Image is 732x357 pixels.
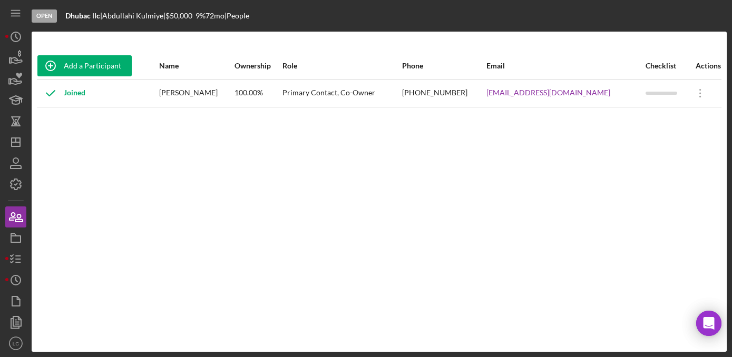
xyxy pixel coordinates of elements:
div: Role [282,62,401,70]
div: | People [225,12,249,20]
div: Ownership [235,62,281,70]
div: 72 mo [206,12,225,20]
div: Phone [402,62,485,70]
div: Open [32,9,57,23]
div: Actions [687,62,721,70]
div: 100.00% [235,80,281,106]
div: Primary Contact, Co-Owner [282,80,401,106]
div: Checklist [646,62,686,70]
div: Email [486,62,645,70]
b: Dhubac llc [65,11,100,20]
button: LC [5,333,26,354]
div: Joined [37,80,85,106]
div: Open Intercom Messenger [696,311,721,336]
button: Add a Participant [37,55,132,76]
div: Add a Participant [64,55,121,76]
span: $50,000 [165,11,192,20]
div: 9 % [196,12,206,20]
div: [PERSON_NAME] [159,80,234,106]
div: | [65,12,102,20]
a: [EMAIL_ADDRESS][DOMAIN_NAME] [486,88,610,97]
div: [PHONE_NUMBER] [402,80,485,106]
div: Name [159,62,234,70]
div: Abdullahi Kulmiye | [102,12,165,20]
text: LC [13,341,19,346]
